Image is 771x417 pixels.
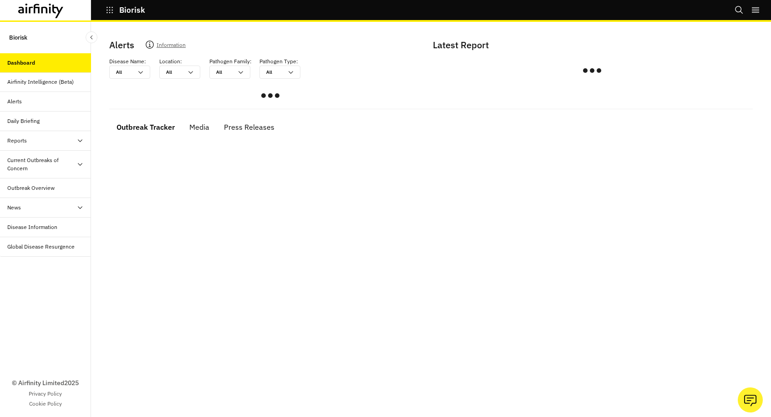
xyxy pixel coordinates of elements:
[224,120,274,134] div: Press Releases
[119,6,145,14] p: Biorisk
[29,390,62,398] a: Privacy Policy
[159,57,182,66] p: Location :
[7,59,35,67] div: Dashboard
[7,117,40,125] div: Daily Briefing
[189,120,209,134] div: Media
[433,38,749,52] p: Latest Report
[106,2,145,18] button: Biorisk
[29,400,62,408] a: Cookie Policy
[86,31,97,43] button: Close Sidebar
[209,57,252,66] p: Pathogen Family :
[9,29,27,46] p: Biorisk
[7,156,76,173] div: Current Outbreaks of Concern
[109,57,146,66] p: Disease Name :
[7,137,27,145] div: Reports
[117,120,175,134] div: Outbreak Tracker
[7,243,75,251] div: Global Disease Resurgence
[7,184,55,192] div: Outbreak Overview
[7,97,22,106] div: Alerts
[7,223,57,231] div: Disease Information
[12,378,79,388] p: © Airfinity Limited 2025
[7,78,74,86] div: Airfinity Intelligence (Beta)
[157,40,186,53] p: Information
[738,387,763,412] button: Ask our analysts
[735,2,744,18] button: Search
[259,57,298,66] p: Pathogen Type :
[109,38,134,52] p: Alerts
[7,203,21,212] div: News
